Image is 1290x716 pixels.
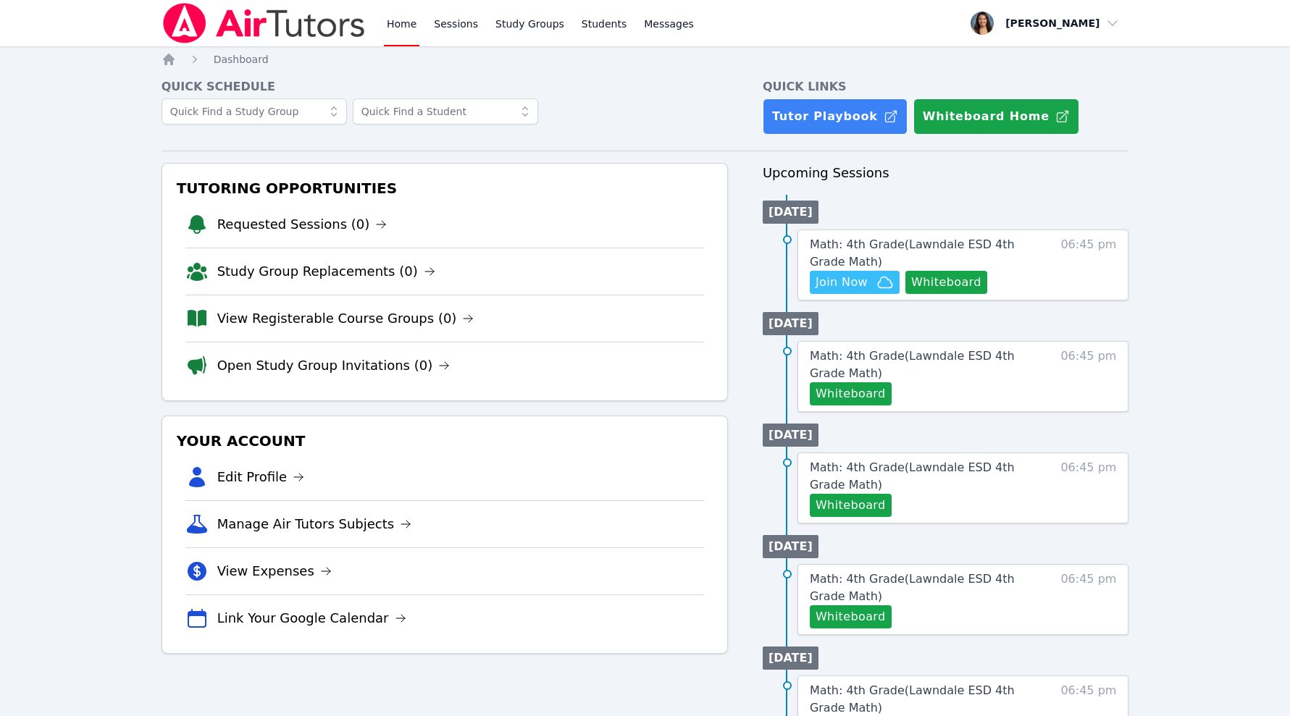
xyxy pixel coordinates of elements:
[217,214,388,235] a: Requested Sessions (0)
[644,17,694,31] span: Messages
[810,460,1015,492] span: Math: 4th Grade ( Lawndale ESD 4th Grade Math )
[162,98,347,125] input: Quick Find a Study Group
[810,348,1040,382] a: Math: 4th Grade(Lawndale ESD 4th Grade Math)
[763,535,818,558] li: [DATE]
[214,52,269,67] a: Dashboard
[810,572,1015,603] span: Math: 4th Grade ( Lawndale ESD 4th Grade Math )
[1060,570,1116,628] span: 06:45 pm
[162,52,1129,67] nav: Breadcrumb
[217,608,406,628] a: Link Your Google Calendar
[810,570,1040,605] a: Math: 4th Grade(Lawndale ESD 4th Grade Math)
[810,236,1040,271] a: Math: 4th Grade(Lawndale ESD 4th Grade Math)
[905,271,987,294] button: Whiteboard
[217,308,474,329] a: View Registerable Course Groups (0)
[810,605,892,628] button: Whiteboard
[1060,236,1116,294] span: 06:45 pm
[217,355,451,376] a: Open Study Group Invitations (0)
[162,3,367,43] img: Air Tutors
[162,78,728,96] h4: Quick Schedule
[214,54,269,65] span: Dashboard
[353,98,538,125] input: Quick Find a Student
[763,163,1129,183] h3: Upcoming Sessions
[763,312,818,335] li: [DATE]
[217,561,332,581] a: View Expenses
[217,261,435,282] a: Study Group Replacements (0)
[763,646,818,670] li: [DATE]
[816,274,868,291] span: Join Now
[913,98,1079,135] button: Whiteboard Home
[174,175,716,201] h3: Tutoring Opportunities
[763,424,818,447] li: [DATE]
[810,459,1040,494] a: Math: 4th Grade(Lawndale ESD 4th Grade Math)
[1060,459,1116,517] span: 06:45 pm
[810,237,1015,269] span: Math: 4th Grade ( Lawndale ESD 4th Grade Math )
[217,467,305,487] a: Edit Profile
[174,428,716,454] h3: Your Account
[810,349,1015,380] span: Math: 4th Grade ( Lawndale ESD 4th Grade Math )
[810,683,1015,715] span: Math: 4th Grade ( Lawndale ESD 4th Grade Math )
[810,271,900,294] button: Join Now
[1060,348,1116,405] span: 06:45 pm
[763,78,1129,96] h4: Quick Links
[763,201,818,224] li: [DATE]
[763,98,908,135] a: Tutor Playbook
[810,494,892,517] button: Whiteboard
[810,382,892,405] button: Whiteboard
[217,514,412,534] a: Manage Air Tutors Subjects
